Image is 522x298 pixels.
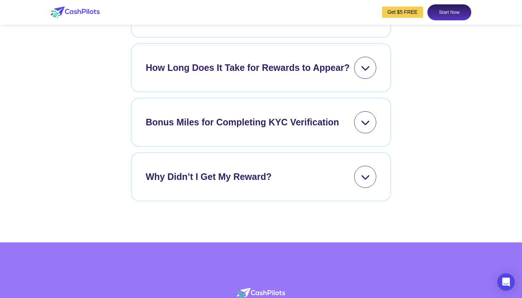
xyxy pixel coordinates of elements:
div: Bonus Miles for Completing KYC Verification [146,116,339,129]
img: logo [51,7,100,18]
a: Get $5 FREE [382,7,423,18]
div: Open Intercom Messenger [497,273,515,291]
a: Start Now [427,4,471,20]
div: How Long Does It Take for Rewards to Appear? [146,61,350,75]
div: Why Didn’t I Get My Reward? [146,170,272,184]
